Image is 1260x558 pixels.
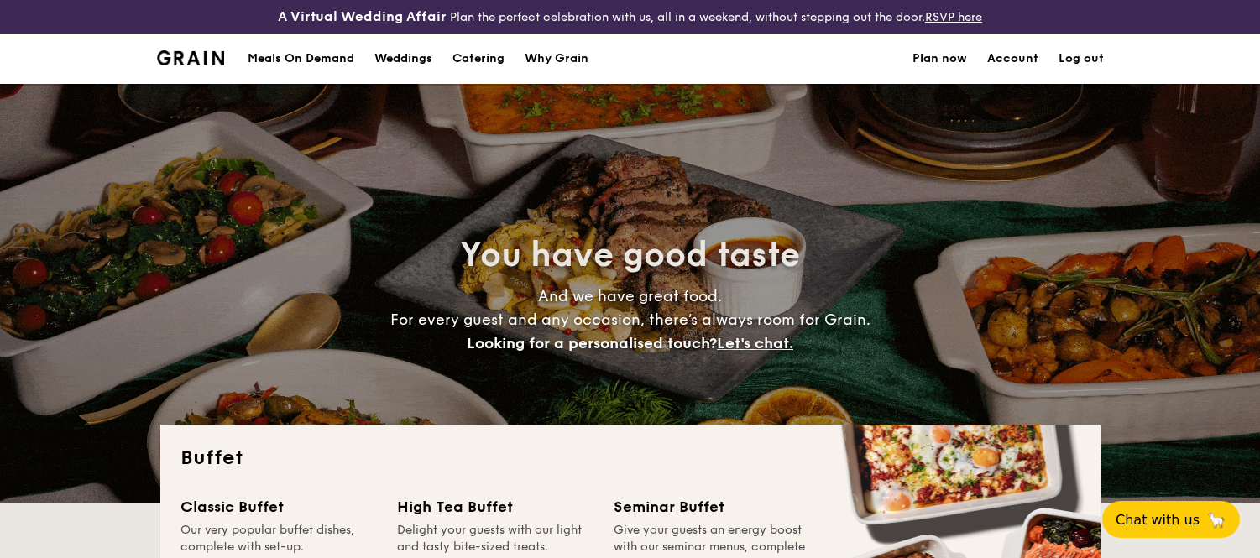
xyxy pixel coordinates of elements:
a: Why Grain [515,34,599,84]
div: Why Grain [525,34,588,84]
a: Catering [442,34,515,84]
a: RSVP here [925,10,982,24]
h2: Buffet [180,445,1080,472]
span: You have good taste [460,235,800,275]
span: And we have great food. For every guest and any occasion, there’s always room for Grain. [390,287,870,352]
span: 🦙 [1206,510,1226,529]
div: High Tea Buffet [397,495,593,519]
div: Weddings [374,34,432,84]
h1: Catering [452,34,505,84]
img: Grain [157,50,225,65]
a: Plan now [912,34,967,84]
a: Log out [1059,34,1104,84]
h4: A Virtual Wedding Affair [278,7,447,27]
a: Weddings [364,34,442,84]
button: Chat with us🦙 [1102,501,1240,538]
span: Chat with us [1116,512,1200,528]
div: Seminar Buffet [614,495,810,519]
a: Account [987,34,1038,84]
span: Looking for a personalised touch? [467,334,717,352]
a: Logotype [157,50,225,65]
div: Plan the perfect celebration with us, all in a weekend, without stepping out the door. [210,7,1050,27]
div: Meals On Demand [248,34,354,84]
div: Classic Buffet [180,495,377,519]
span: Let's chat. [717,334,793,352]
a: Meals On Demand [238,34,364,84]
